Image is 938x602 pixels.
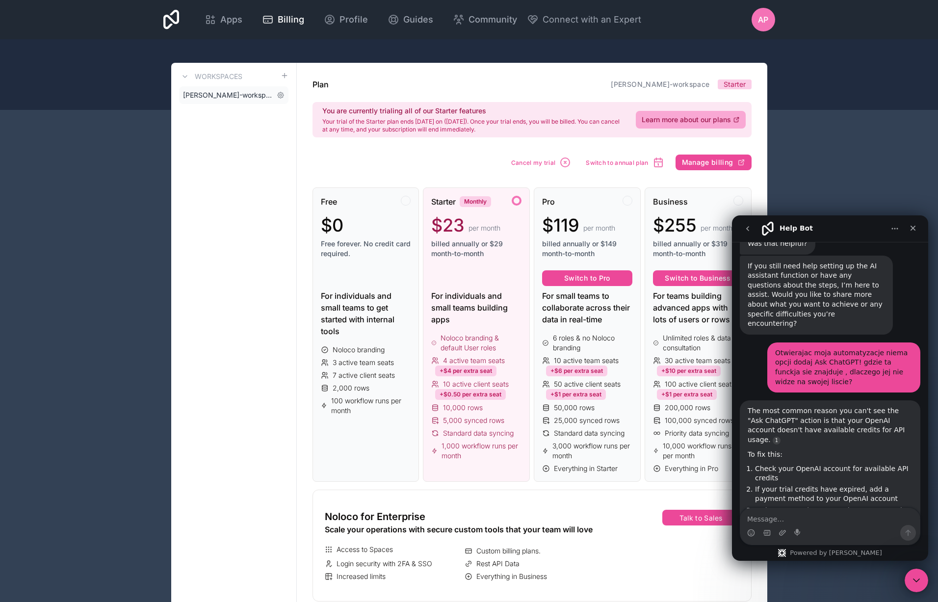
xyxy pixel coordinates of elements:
span: Switch to annual plan [586,159,648,166]
span: 50 active client seats [554,379,621,389]
a: [PERSON_NAME]-workspace [179,86,288,104]
span: Manage billing [682,158,733,167]
div: For teams building advanced apps with lots of users or rows [653,290,743,325]
div: +$1 per extra seat [546,389,606,400]
span: Guides [403,13,433,26]
div: Scale your operations with secure custom tools that your team will love [325,523,601,535]
span: 10,000 rows [443,403,483,413]
span: billed annually or $29 month-to-month [431,239,521,259]
a: Source reference 22646411: [41,221,49,229]
span: 7 active client seats [333,370,395,380]
button: Upload attachment [47,314,54,321]
span: Apps [220,13,242,26]
button: Connect with an Expert [527,13,641,26]
span: 1,000 workflow runs per month [442,441,521,461]
button: Switch to Pro [542,270,632,286]
h3: Workspaces [195,72,242,81]
span: Custom billing plans. [476,546,541,556]
div: The most common reason you can't see the "Ask ChatGPT" action is that your OpenAI account doesn't... [16,191,181,229]
div: +$4 per extra seat [435,366,496,376]
li: Check your OpenAI account for available API credits [23,249,181,267]
button: Send a message… [168,310,184,325]
span: $23 [431,215,465,235]
span: 25,000 synced rows [554,416,620,425]
span: Noloco branding [333,345,385,355]
h2: You are currently trialing all of our Starter features [322,106,624,116]
span: 200,000 rows [665,403,710,413]
div: +$0.50 per extra seat [435,389,506,400]
span: Profile [339,13,368,26]
div: +$6 per extra seat [546,366,607,376]
button: Switch to annual plan [582,153,667,172]
button: Switch to Business [653,270,743,286]
span: 10 active client seats [443,379,509,389]
button: Cancel my trial [508,153,575,172]
div: For individuals and small teams to get started with internal tools [321,290,411,337]
a: Apps [197,9,250,30]
span: Everything in Business [476,572,547,581]
span: Pro [542,196,555,208]
span: Free [321,196,337,208]
span: Billing [278,13,304,26]
a: Profile [316,9,376,30]
p: Your trial of the Starter plan ends [DATE] on ([DATE]). Once your trial ends, you will be billed.... [322,118,624,133]
span: 3,000 workflow runs per month [552,441,632,461]
a: [PERSON_NAME]-workspace [611,80,709,88]
span: Noloco branding & default User roles [441,333,521,353]
span: 10 active team seats [554,356,619,366]
span: 4 active team seats [443,356,505,366]
span: Everything in Pro [665,464,718,473]
span: Community [469,13,517,26]
div: +$10 per extra seat [657,366,721,376]
button: Emoji picker [15,314,23,321]
span: 2,000 rows [333,383,369,393]
span: Noloco for Enterprise [325,510,425,523]
div: Help Bot says… [8,185,188,383]
span: 30 active team seats [665,356,730,366]
span: Connect with an Expert [543,13,641,26]
span: [PERSON_NAME]-workspace [183,90,273,100]
span: billed annually or $149 month-to-month [542,239,632,259]
iframe: Intercom live chat [732,215,928,561]
div: +$1 per extra seat [657,389,717,400]
a: Community [445,9,525,30]
span: 3 active team seats [333,358,394,367]
span: Starter [431,196,456,208]
span: $0 [321,215,343,235]
span: per month [583,223,615,233]
span: Rest API Data [476,559,520,569]
div: For small teams to collaborate across their data in real-time [542,290,632,325]
button: Manage billing [676,155,752,170]
div: To fix this: [16,235,181,244]
span: billed annually or $319 month-to-month [653,239,743,259]
span: Cancel my trial [511,159,556,166]
span: AP [758,14,768,26]
a: Learn more about our plans [636,111,746,129]
span: 50,000 rows [554,403,595,413]
iframe: Intercom live chat [905,569,928,592]
textarea: Message… [8,293,188,310]
div: The most common reason you can't see the "Ask ChatGPT" action is that your OpenAI account doesn't... [8,185,188,382]
a: Workspaces [179,71,242,82]
span: per month [701,223,732,233]
span: 10,000 workflow runs per month [663,441,743,461]
span: Starter [724,79,746,89]
span: Priority data syncing [665,428,729,438]
span: $119 [542,215,579,235]
span: Standard data syncing [554,428,625,438]
span: 6 roles & no Noloco branding [553,333,632,353]
button: Gif picker [31,314,39,321]
span: 5,000 synced rows [443,416,504,425]
a: Guides [380,9,441,30]
span: Unlimited roles & data consultation [663,333,743,353]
